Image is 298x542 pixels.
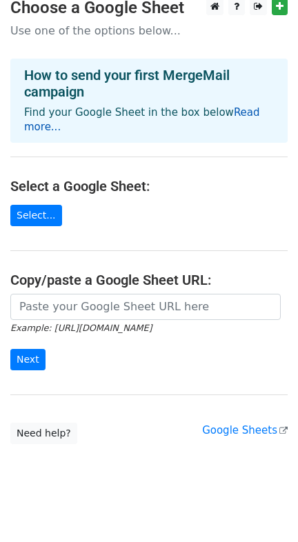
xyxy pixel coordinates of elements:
p: Find your Google Sheet in the box below [24,106,274,134]
small: Example: [URL][DOMAIN_NAME] [10,323,152,333]
a: Read more... [24,106,260,133]
a: Need help? [10,423,77,444]
input: Next [10,349,46,370]
input: Paste your Google Sheet URL here [10,294,281,320]
h4: How to send your first MergeMail campaign [24,67,274,100]
h4: Copy/paste a Google Sheet URL: [10,272,288,288]
p: Use one of the options below... [10,23,288,38]
iframe: Chat Widget [229,476,298,542]
a: Google Sheets [202,424,288,436]
a: Select... [10,205,62,226]
h4: Select a Google Sheet: [10,178,288,194]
